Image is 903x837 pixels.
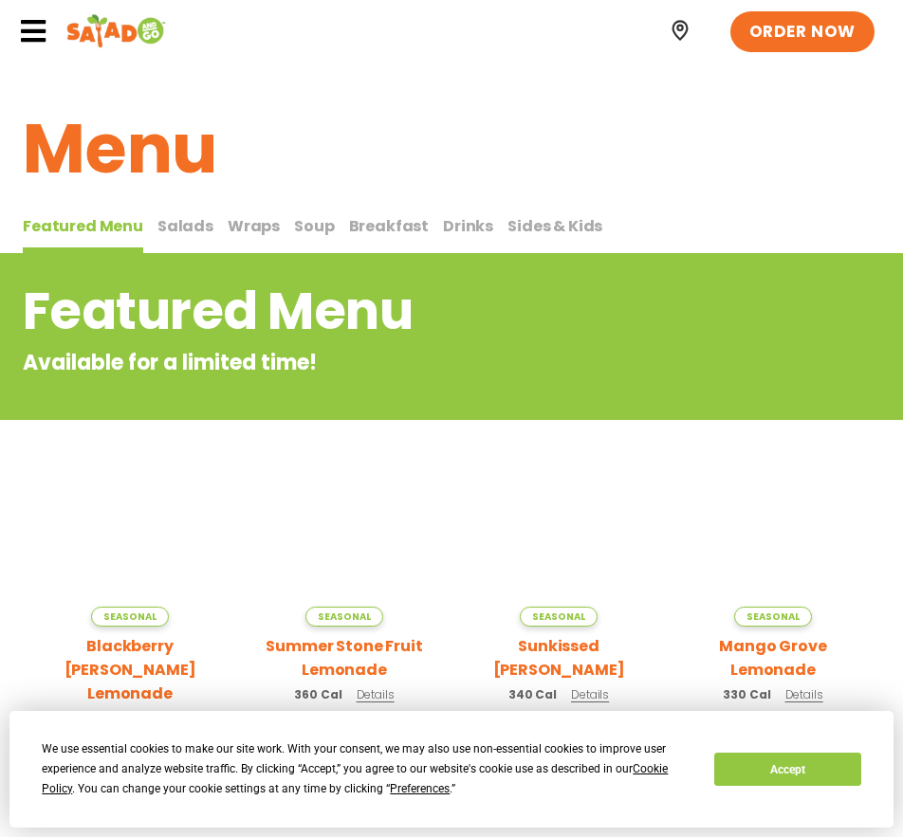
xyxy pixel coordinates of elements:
[714,753,860,786] button: Accept
[508,686,557,703] span: 340 Cal
[66,12,166,50] img: Header logo
[157,215,213,237] span: Salads
[23,215,143,237] span: Featured Menu
[390,782,450,795] span: Preferences
[23,98,880,200] h1: Menu
[349,215,430,237] span: Breakfast
[91,607,168,627] span: Seasonal
[305,607,382,627] span: Seasonal
[785,686,823,702] span: Details
[680,484,866,627] img: Product photo for Mango Grove Lemonade
[23,208,880,254] div: Tabbed content
[466,484,652,627] img: Product photo for Sunkissed Yuzu Lemonade
[357,686,395,702] span: Details
[37,484,223,627] img: Product photo for Blackberry Bramble Lemonade
[571,686,609,702] span: Details
[294,215,334,237] span: Soup
[37,634,223,705] h2: Blackberry [PERSON_NAME] Lemonade
[23,273,728,350] h2: Featured Menu
[680,634,866,682] h2: Mango Grove Lemonade
[9,711,894,828] div: Cookie Consent Prompt
[520,607,597,627] span: Seasonal
[228,215,280,237] span: Wraps
[294,686,341,703] span: 360 Cal
[730,11,875,53] a: ORDER NOW
[507,215,602,237] span: Sides & Kids
[723,686,770,703] span: 330 Cal
[734,607,811,627] span: Seasonal
[23,347,728,378] p: Available for a limited time!
[749,21,856,44] span: ORDER NOW
[42,739,691,799] div: We use essential cookies to make our site work. With your consent, we may also use non-essential ...
[251,634,437,682] h2: Summer Stone Fruit Lemonade
[466,634,652,682] h2: Sunkissed [PERSON_NAME]
[251,484,437,627] img: Product photo for Summer Stone Fruit Lemonade
[443,215,493,237] span: Drinks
